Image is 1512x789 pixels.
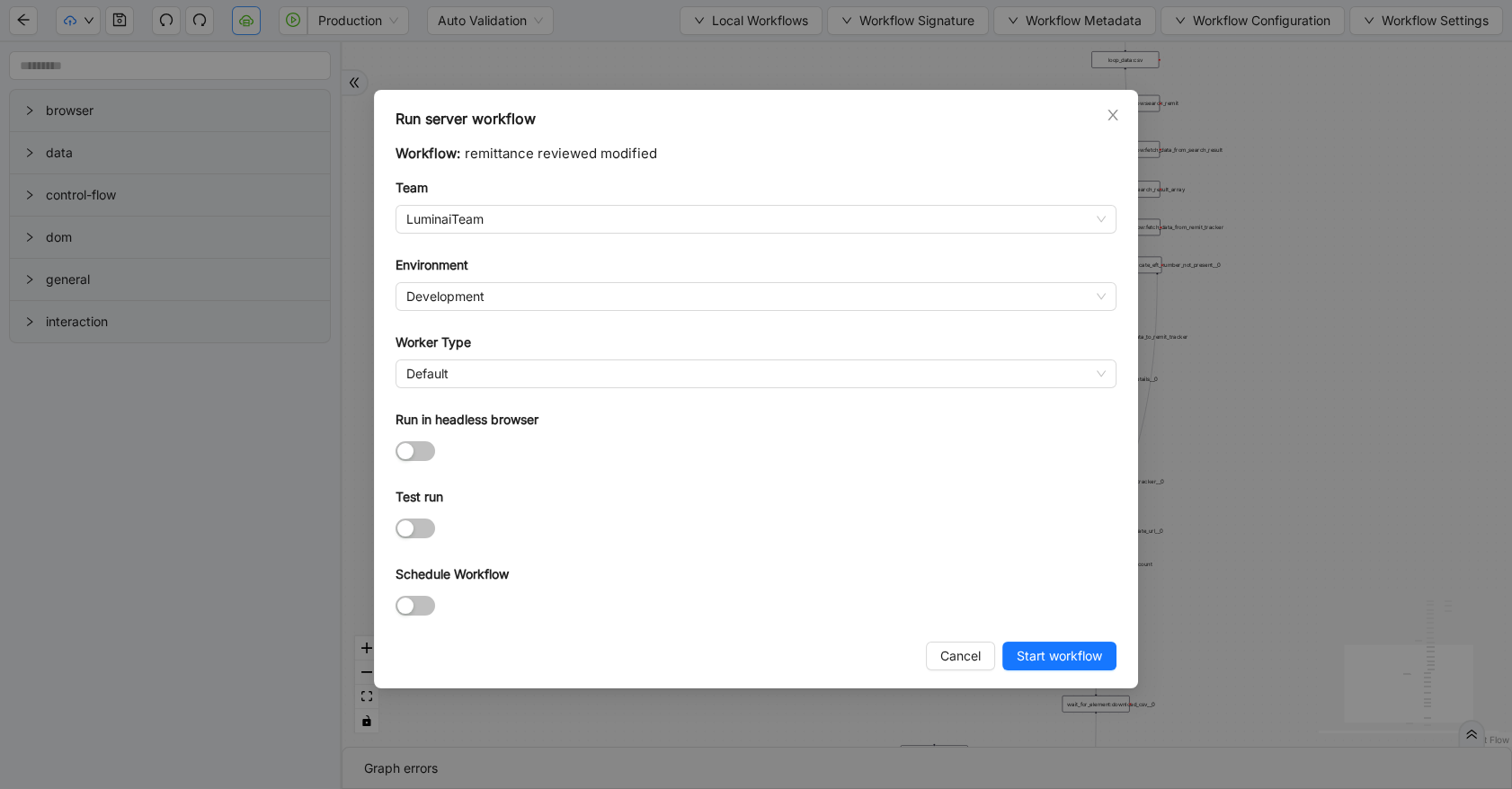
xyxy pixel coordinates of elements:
label: Run in headless browser [396,410,538,430]
span: Cancel [940,646,981,666]
span: Default [406,360,1106,387]
div: Run server workflow [396,108,1116,129]
span: Development [406,283,1106,310]
span: remittance reviewed modified [465,145,657,162]
label: Worker Type [396,332,471,352]
span: Start workflow [1017,646,1102,666]
button: Schedule Workflow [396,596,435,616]
label: Test run [396,487,443,507]
button: Start workflow [1002,642,1116,670]
button: Test run [396,519,435,538]
label: Environment [396,255,468,275]
span: LuminaiTeam [406,206,1106,233]
span: close [1106,108,1120,122]
label: Team [396,178,428,198]
span: Workflow: [396,145,460,162]
button: Cancel [926,642,995,670]
button: Run in headless browser [396,441,435,461]
label: Schedule Workflow [396,564,509,584]
button: Close [1103,105,1123,125]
